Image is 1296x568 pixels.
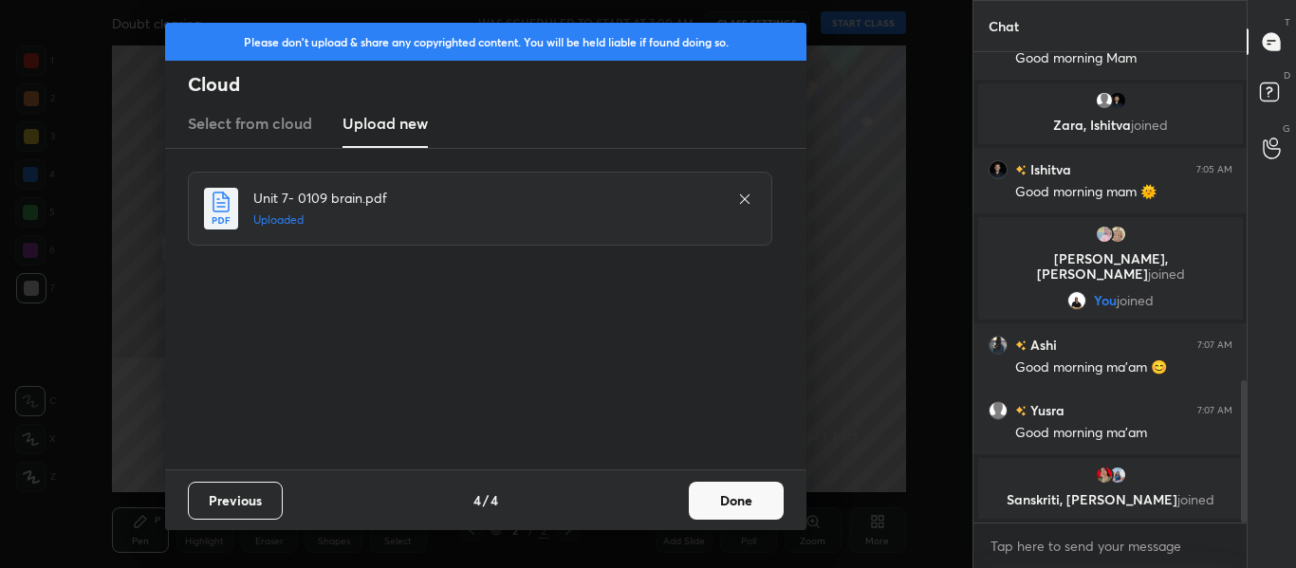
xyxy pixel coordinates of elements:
[1015,165,1027,175] img: no-rating-badge.077c3623.svg
[1027,400,1065,420] h6: Yusra
[1094,293,1117,308] span: You
[1015,49,1232,68] div: Good morning Mam
[1147,265,1184,283] span: joined
[1015,183,1232,202] div: Good morning mam 🌞
[989,401,1008,420] img: default.png
[1131,116,1168,134] span: joined
[1197,339,1232,351] div: 7:07 AM
[343,112,428,135] h3: Upload new
[1015,340,1027,351] img: no-rating-badge.077c3623.svg
[1094,91,1113,110] img: default.png
[483,490,489,510] h4: /
[1117,293,1154,308] span: joined
[989,160,1008,179] img: c952e13a6eee4e0e8f41ae3a27fa18c8.jpg
[1015,424,1232,443] div: Good morning ma'am
[165,23,806,61] div: Please don't upload & share any copyrighted content. You will be held liable if found doing so.
[1027,335,1057,355] h6: Ashi
[689,482,784,520] button: Done
[973,52,1248,522] div: grid
[253,211,718,229] h5: Uploaded
[1094,466,1113,485] img: a7957a4aac114aae98788939ee3cadb3.jpg
[1107,466,1126,485] img: c903dbe86a7348a8a5c0be88d5178b9b.jpg
[1177,490,1214,508] span: joined
[1107,91,1126,110] img: c952e13a6eee4e0e8f41ae3a27fa18c8.jpg
[1027,159,1071,179] h6: Ishitva
[188,482,283,520] button: Previous
[188,72,806,97] h2: Cloud
[1196,164,1232,175] div: 7:05 AM
[473,490,481,510] h4: 4
[973,1,1034,51] p: Chat
[1285,15,1290,29] p: T
[1283,121,1290,136] p: G
[1015,406,1027,416] img: no-rating-badge.077c3623.svg
[1067,291,1086,310] img: a1ea09021660488db1bc71b5356ddf31.jpg
[990,118,1231,133] p: Zara, Ishitva
[989,336,1008,355] img: 3
[990,492,1231,507] p: Sanskriti, [PERSON_NAME]
[990,251,1231,282] p: [PERSON_NAME], [PERSON_NAME]
[1107,225,1126,244] img: cd63e0c394ec4c43902b62f911b13745.jpg
[1284,68,1290,82] p: D
[491,490,498,510] h4: 4
[1015,358,1232,377] div: Good morning ma'am 😊
[1197,405,1232,416] div: 7:07 AM
[253,188,718,208] h4: Unit 7- 0109 brain.pdf
[1094,225,1113,244] img: 849d792173a74e1d865b0b2369ab91c1.jpg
